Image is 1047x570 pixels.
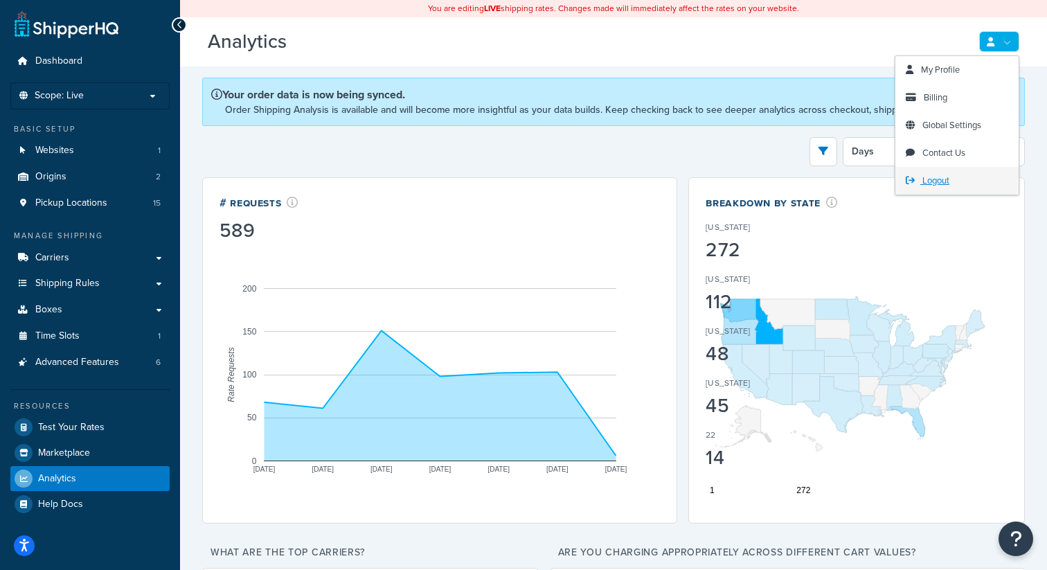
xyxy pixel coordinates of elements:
p: 22 [706,429,715,441]
div: Resources [10,400,170,412]
div: 272 [706,240,823,260]
p: [US_STATE] [706,377,750,389]
text: 200 [242,283,256,293]
span: Time Slots [35,330,80,342]
text: [DATE] [429,465,451,472]
h3: Analytics [208,31,956,53]
a: Pickup Locations15 [10,190,170,216]
text: [DATE] [546,465,569,472]
a: My Profile [895,56,1019,84]
text: [DATE] [253,465,276,472]
text: 50 [247,413,257,422]
div: # Requests [220,195,298,211]
span: Marketplace [38,447,90,459]
svg: A chart. [220,243,660,506]
p: Order Shipping Analysis is available and will become more insightful as your data builds. Keep ch... [225,103,969,117]
a: Billing [895,84,1019,112]
li: Websites [10,138,170,163]
a: Websites1 [10,138,170,163]
svg: A chart. [706,240,1008,503]
a: Shipping Rules [10,271,170,296]
a: Time Slots1 [10,323,170,349]
span: Boxes [35,304,62,316]
text: [DATE] [487,465,510,472]
text: 272 [797,486,811,495]
button: Open Resource Center [999,522,1033,556]
button: open filter drawer [809,137,837,166]
a: Dashboard [10,48,170,74]
li: Origins [10,164,170,190]
span: Scope: Live [35,90,84,102]
a: Global Settings [895,112,1019,139]
p: What are the top carriers? [202,543,539,562]
div: 48 [706,344,823,364]
text: [DATE] [370,465,393,472]
a: Analytics [10,466,170,491]
span: Test Your Rates [38,422,105,434]
a: Carriers [10,245,170,271]
span: Logout [922,174,949,187]
span: Global Settings [922,118,981,132]
span: Pickup Locations [35,197,107,209]
text: 100 [242,370,256,380]
a: Origins2 [10,164,170,190]
span: Shipping Rules [35,278,100,290]
text: Rate Requests [226,347,236,402]
div: 112 [706,292,823,312]
text: 1 [710,486,715,495]
text: 150 [242,327,256,337]
a: Marketplace [10,440,170,465]
li: Advanced Features [10,350,170,375]
div: 589 [220,221,298,240]
a: Contact Us [895,139,1019,167]
text: [DATE] [605,465,627,472]
span: My Profile [921,63,960,76]
div: Breakdown by State [706,195,837,211]
span: 2 [156,171,161,183]
span: Dashboard [35,55,82,67]
span: 1 [158,145,161,157]
p: [US_STATE] [706,325,750,337]
span: Analytics [38,473,76,485]
li: Time Slots [10,323,170,349]
p: Your order data is now being synced. [211,87,969,103]
span: 15 [153,197,161,209]
text: 0 [252,456,257,465]
span: Contact Us [922,146,965,159]
a: Boxes [10,297,170,323]
p: Are you charging appropriately across different cart values? [550,543,1025,562]
div: Basic Setup [10,123,170,135]
div: 45 [706,396,823,416]
div: Manage Shipping [10,230,170,242]
text: [DATE] [312,465,334,472]
span: Websites [35,145,74,157]
p: [US_STATE] [706,221,750,233]
span: Carriers [35,252,69,264]
a: Advanced Features6 [10,350,170,375]
span: Help Docs [38,499,83,510]
li: Logout [895,167,1019,195]
b: LIVE [484,2,501,15]
span: Billing [924,91,947,104]
div: 14 [706,448,823,467]
span: Advanced Features [35,357,119,368]
span: 6 [156,357,161,368]
a: Help Docs [10,492,170,517]
a: Test Your Rates [10,415,170,440]
span: Origins [35,171,66,183]
span: Beta [290,36,337,52]
p: [US_STATE] [706,273,750,285]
